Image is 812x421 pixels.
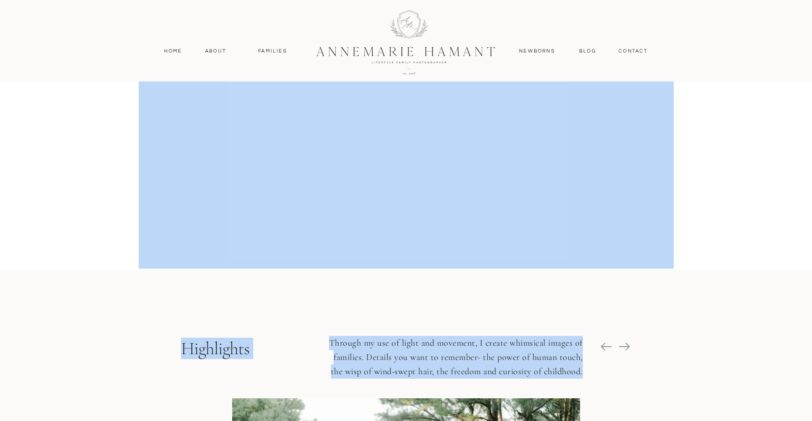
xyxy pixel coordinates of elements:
[614,47,653,55] a: contact
[322,336,583,391] p: Through my use of light and movement, I create whimsical images of families. Details you want to ...
[160,47,186,55] a: Home
[203,47,229,55] a: About
[181,338,283,369] p: Highlights
[253,47,293,55] a: Families
[516,47,559,55] a: Newborns
[577,47,598,55] a: Blog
